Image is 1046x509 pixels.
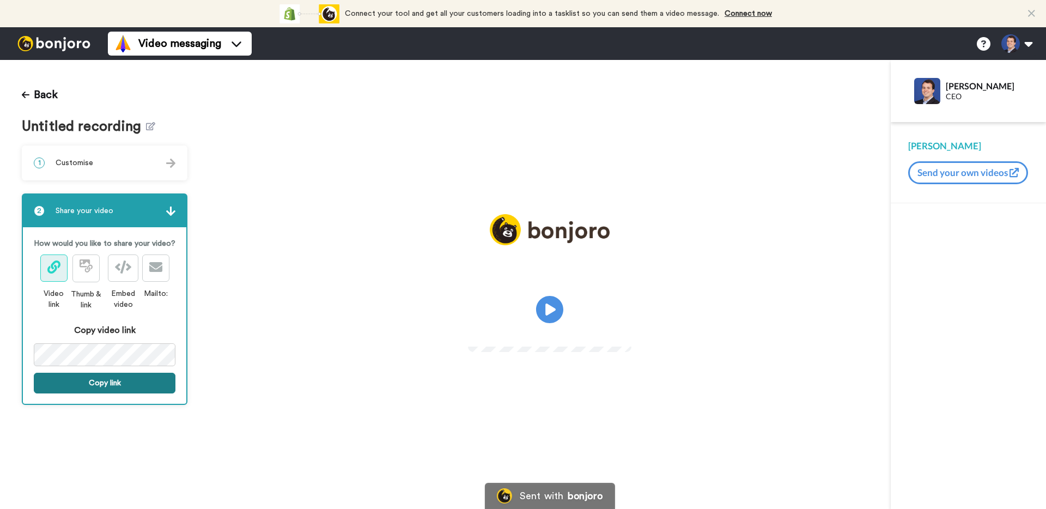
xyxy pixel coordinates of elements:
[946,92,1028,101] div: CEO
[34,157,45,168] span: 1
[497,488,512,504] img: Bonjoro Logo
[520,491,563,501] div: Sent with
[908,161,1028,184] button: Send your own videos
[114,35,132,52] img: vm-color.svg
[22,146,187,180] div: 1Customise
[34,238,175,249] p: How would you like to share your video?
[725,10,772,17] a: Connect now
[946,81,1028,91] div: [PERSON_NAME]
[490,214,610,245] img: logo_full.png
[485,483,615,509] a: Bonjoro LogoSent withbonjoro
[22,119,146,135] span: Untitled recording
[56,157,93,168] span: Customise
[279,4,339,23] div: animation
[56,205,113,216] span: Share your video
[13,36,95,51] img: bj-logo-header-white.svg
[104,288,142,310] div: Embed video
[166,207,175,216] img: arrow.svg
[611,326,622,337] img: Full screen
[34,373,175,393] button: Copy link
[345,10,719,17] span: Connect your tool and get all your customers loading into a tasklist so you can send them a video...
[166,159,175,168] img: arrow.svg
[34,205,45,216] span: 2
[138,36,221,51] span: Video messaging
[914,78,940,104] img: Profile Image
[40,288,68,310] div: Video link
[568,491,603,501] div: bonjoro
[908,140,1029,153] div: [PERSON_NAME]
[142,288,169,299] div: Mailto:
[68,289,104,311] div: Thumb & link
[22,82,58,108] button: Back
[34,324,175,337] div: Copy video link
